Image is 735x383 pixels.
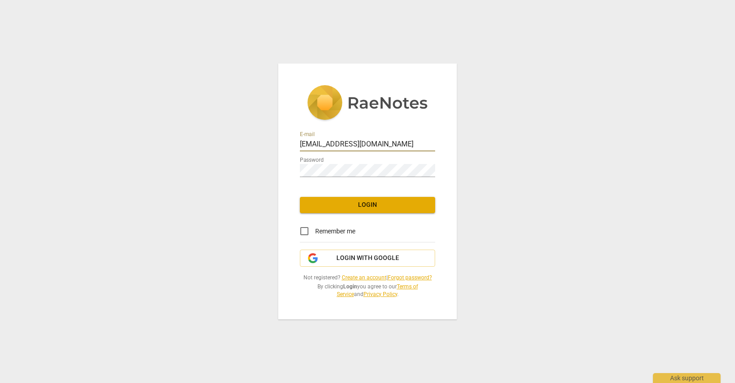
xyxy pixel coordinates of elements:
[653,373,721,383] div: Ask support
[300,283,435,298] span: By clicking you agree to our and .
[307,85,428,122] img: 5ac2273c67554f335776073100b6d88f.svg
[388,274,432,281] a: Forgot password?
[363,291,397,297] a: Privacy Policy
[343,283,357,290] b: Login
[300,132,315,137] label: E-mail
[315,227,355,236] span: Remember me
[337,283,418,297] a: Terms of Service
[300,158,324,163] label: Password
[300,274,435,282] span: Not registered? |
[300,250,435,267] button: Login with Google
[342,274,386,281] a: Create an account
[336,254,399,263] span: Login with Google
[300,197,435,213] button: Login
[307,201,428,210] span: Login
